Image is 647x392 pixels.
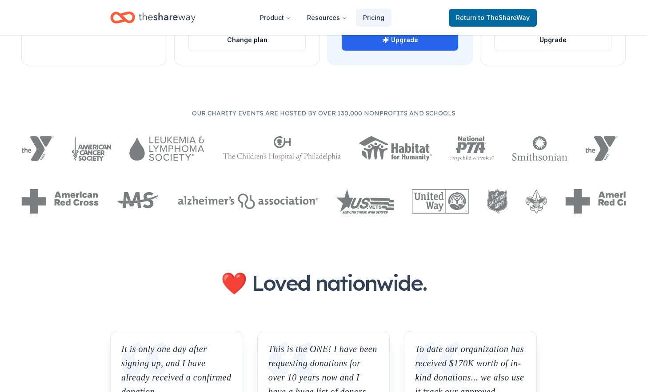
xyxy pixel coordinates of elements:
[300,9,354,27] button: Resources
[253,9,298,27] button: Product
[478,14,530,21] span: to TheShareWay
[495,29,611,51] button: Upgrade
[253,7,391,28] nav: Main
[487,189,508,214] img: The Salvation Army
[223,136,341,161] img: The Children's Hospital of Philadelphia
[129,136,204,161] img: Leukemia & Lymphoma Society
[449,9,537,27] a: Returnto TheShareWay
[525,189,547,214] img: Boy Scouts of America
[359,136,432,161] img: Habitat for Humanity
[342,29,458,51] button: Upgrade
[450,136,495,161] img: National PTA
[512,136,567,161] img: Smithsonian
[110,7,196,28] a: Home
[181,270,466,295] h2: ❤️ Loved nationwide.
[178,194,318,209] img: Alzheimers Association
[456,12,530,23] span: Return
[116,189,160,214] img: MS
[189,29,305,51] button: Change plan
[585,136,618,161] img: YMCA
[565,189,643,214] img: American Red Cross
[412,189,469,214] img: United Way
[336,189,394,214] img: US Vets
[72,136,112,161] img: American Cancer Society
[21,108,626,119] p: Our charity events are hosted by over 130,000 nonprofits and schools
[356,9,391,27] a: Pricing
[21,136,54,161] img: YMCA
[21,189,99,214] img: American Red Cross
